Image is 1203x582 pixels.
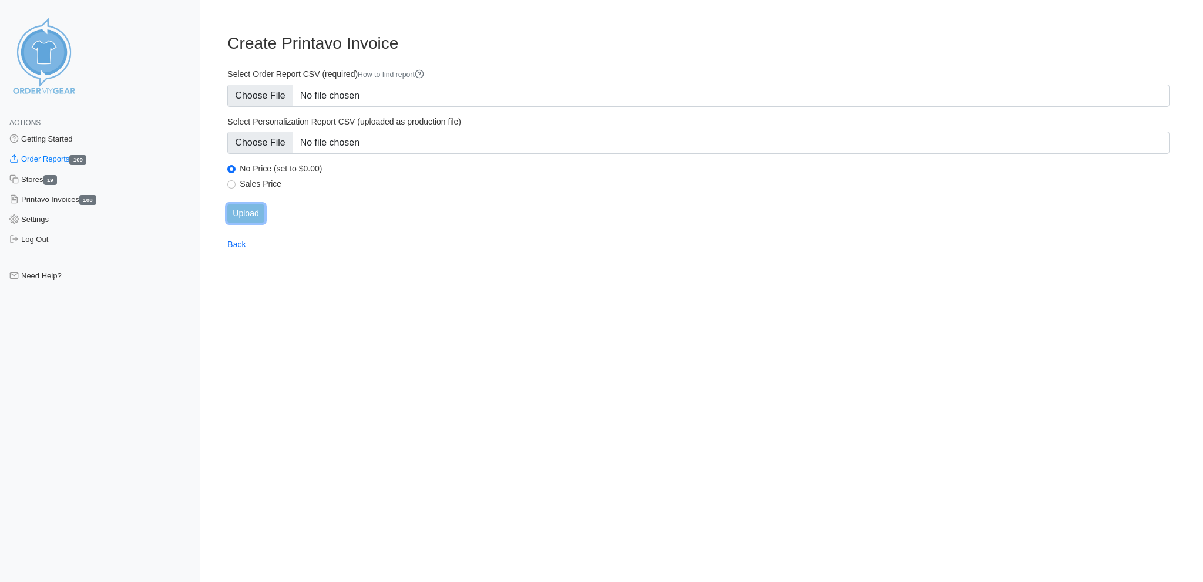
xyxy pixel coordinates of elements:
[227,204,264,223] input: Upload
[227,116,1170,127] label: Select Personalization Report CSV (uploaded as production file)
[43,175,58,185] span: 19
[227,69,1170,80] label: Select Order Report CSV (required)
[227,33,1170,53] h3: Create Printavo Invoice
[240,179,1170,189] label: Sales Price
[69,155,86,165] span: 109
[227,240,246,249] a: Back
[9,119,41,127] span: Actions
[79,195,96,205] span: 108
[358,70,424,79] a: How to find report
[240,163,1170,174] label: No Price (set to $0.00)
